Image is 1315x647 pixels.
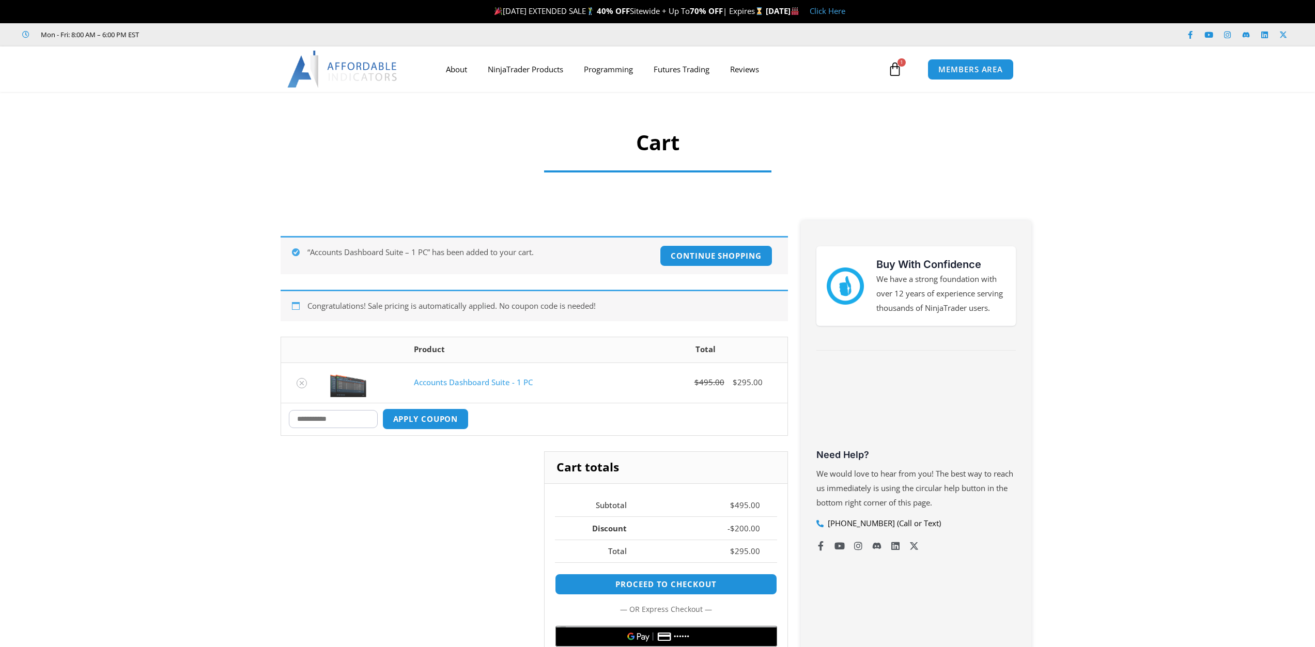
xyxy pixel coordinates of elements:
th: Product [406,337,624,362]
h3: Buy With Confidence [876,257,1005,272]
span: $ [694,377,699,387]
div: “Accounts Dashboard Suite – 1 PC” has been added to your cart. [281,236,788,274]
span: $ [730,500,735,510]
a: Futures Trading [643,57,720,81]
th: Discount [555,516,644,540]
a: Accounts Dashboard Suite - 1 PC [414,377,533,387]
a: MEMBERS AREA [927,59,1014,80]
span: Mon - Fri: 8:00 AM – 6:00 PM EST [38,28,139,41]
div: Congratulations! Sale pricing is automatically applied. No coupon code is needed! [281,290,788,321]
iframe: Customer reviews powered by Trustpilot [153,29,308,40]
strong: 70% OFF [690,6,723,16]
iframe: Secure payment input frame [553,622,779,623]
iframe: Customer reviews powered by Trustpilot [816,369,1016,446]
img: 🏌️‍♂️ [586,7,594,15]
a: Proceed to checkout [555,574,777,595]
nav: Menu [436,57,885,81]
img: ⌛ [755,7,763,15]
p: — or — [555,603,777,616]
strong: 40% OFF [597,6,630,16]
span: 1 [898,58,906,67]
span: $ [733,377,737,387]
h1: Cart [534,128,782,157]
img: 🏭 [791,7,799,15]
bdi: 495.00 [730,500,760,510]
bdi: 200.00 [730,523,760,533]
img: LogoAI | Affordable Indicators – NinjaTrader [287,51,398,88]
strong: [DATE] [766,6,799,16]
a: Click Here [810,6,845,16]
text: •••••• [674,633,690,640]
span: $ [730,546,735,556]
span: [PHONE_NUMBER] (Call or Text) [825,516,941,531]
img: Screenshot 2024-08-26 155710eeeee | Affordable Indicators – NinjaTrader [330,368,366,397]
span: MEMBERS AREA [938,66,1003,73]
span: We would love to hear from you! The best way to reach us immediately is using the circular help b... [816,468,1013,508]
span: [DATE] EXTENDED SALE Sitewide + Up To | Expires [492,6,766,16]
span: $ [730,523,735,533]
a: 1 [872,54,918,84]
span: - [728,523,730,533]
h3: Need Help? [816,449,1016,461]
bdi: 495.00 [694,377,724,387]
bdi: 295.00 [730,546,760,556]
a: Continue shopping [660,245,772,266]
button: Apply coupon [382,408,469,430]
th: Total [624,337,787,362]
a: NinjaTrader Products [477,57,574,81]
p: We have a strong foundation with over 12 years of experience serving thousands of NinjaTrader users. [876,272,1005,315]
th: Subtotal [555,494,644,517]
img: 🎉 [494,7,502,15]
img: mark thumbs good 43913 | Affordable Indicators – NinjaTrader [827,267,864,305]
button: Buy with GPay [555,626,777,646]
h2: Cart totals [545,452,787,484]
a: Programming [574,57,643,81]
th: Total [555,540,644,563]
a: Reviews [720,57,769,81]
a: About [436,57,477,81]
a: Remove Accounts Dashboard Suite - 1 PC from cart [297,378,307,388]
bdi: 295.00 [733,377,763,387]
